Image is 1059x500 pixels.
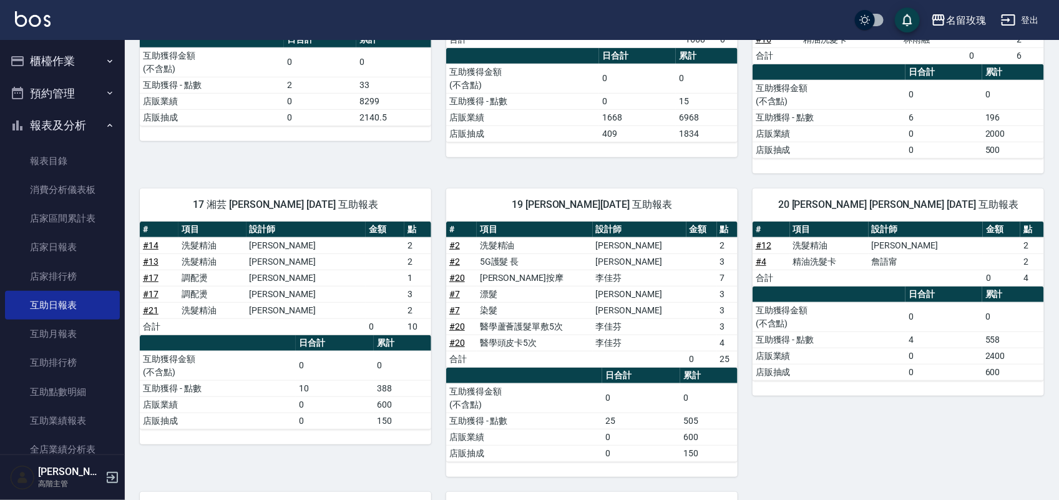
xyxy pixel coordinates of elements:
td: [PERSON_NAME] [246,302,366,318]
a: 互助月報表 [5,320,120,348]
td: 0 [296,396,374,413]
th: 累計 [982,64,1044,81]
td: 6 [905,109,982,125]
td: [PERSON_NAME] [593,302,686,318]
a: #4 [756,257,766,267]
table: a dense table [140,335,431,429]
td: 3 [717,318,738,335]
td: 互助獲得金額 (不含點) [140,47,284,77]
td: 調配燙 [178,286,246,302]
td: 600 [982,364,1044,380]
td: 0 [374,351,431,380]
td: 互助獲得 - 點數 [446,93,599,109]
table: a dense table [446,368,738,462]
th: 項目 [477,222,593,238]
td: 店販抽成 [753,142,905,158]
span: 20 [PERSON_NAME] [PERSON_NAME] [DATE] 互助報表 [768,199,1029,211]
td: 醫學蘆薈護髮單敷5次 [477,318,593,335]
td: 0 [983,270,1020,286]
a: #17 [143,289,159,299]
td: [PERSON_NAME] [246,253,366,270]
td: 0 [366,318,404,335]
td: 1834 [676,125,738,142]
td: 2 [404,237,431,253]
td: 0 [905,125,982,142]
td: 600 [374,396,431,413]
td: 洗髮精油 [790,237,869,253]
td: 互助獲得 - 點數 [140,77,284,93]
td: 醫學頭皮卡5次 [477,335,593,351]
td: 500 [982,142,1044,158]
td: 558 [982,331,1044,348]
table: a dense table [140,32,431,126]
td: 10 [296,380,374,396]
td: 互助獲得金額 (不含點) [753,302,905,331]
td: 2 [404,253,431,270]
td: 0 [284,93,356,109]
td: 2400 [982,348,1044,364]
td: 互助獲得 - 點數 [753,331,905,348]
table: a dense table [753,222,1044,287]
button: 報表及分析 [5,109,120,142]
td: 0 [284,109,356,125]
a: 全店業績分析表 [5,435,120,464]
a: 互助日報表 [5,291,120,320]
a: #7 [449,305,460,315]
td: [PERSON_NAME]按摩 [477,270,593,286]
td: 合計 [753,270,790,286]
td: 店販業績 [753,348,905,364]
a: 店家區間累計表 [5,204,120,233]
a: #20 [449,338,465,348]
button: 預約管理 [5,77,120,110]
td: [PERSON_NAME] [593,253,686,270]
td: 店販抽成 [140,109,284,125]
th: # [446,222,477,238]
th: 累計 [982,287,1044,303]
table: a dense table [140,222,431,335]
td: 388 [374,380,431,396]
td: 李佳芬 [593,335,686,351]
td: 互助獲得金額 (不含點) [140,351,296,380]
td: 0 [676,64,738,93]
a: 互助點數明細 [5,378,120,406]
th: 點 [717,222,738,238]
td: 6 [1014,47,1044,64]
span: 19 [PERSON_NAME][DATE] 互助報表 [461,199,723,211]
td: 15 [676,93,738,109]
th: 累計 [680,368,738,384]
td: 0 [905,302,982,331]
td: 洗髮精油 [178,253,246,270]
td: 25 [717,351,738,367]
th: 日合計 [602,368,680,384]
td: 0 [686,351,717,367]
th: 設計師 [869,222,983,238]
table: a dense table [753,64,1044,159]
td: 互助獲得 - 點數 [140,380,296,396]
td: 合計 [753,47,801,64]
td: [PERSON_NAME] [593,286,686,302]
a: #20 [449,321,465,331]
td: 0 [982,302,1044,331]
td: 店販業績 [140,93,284,109]
td: 33 [356,77,431,93]
a: #7 [449,289,460,299]
td: [PERSON_NAME] [246,270,366,286]
td: 調配燙 [178,270,246,286]
a: #2 [449,257,460,267]
img: Logo [15,11,51,27]
p: 高階主管 [38,478,102,489]
td: 0 [982,80,1044,109]
a: #2 [449,240,460,250]
td: 詹語甯 [869,253,983,270]
td: 150 [680,445,738,461]
td: 漂髮 [477,286,593,302]
td: 洗髮精油 [178,237,246,253]
td: 互助獲得金額 (不含點) [753,80,905,109]
th: 設計師 [246,222,366,238]
td: [PERSON_NAME] [869,237,983,253]
a: #20 [449,273,465,283]
th: 點 [1020,222,1044,238]
td: 李佳芬 [593,270,686,286]
td: 店販抽成 [753,364,905,380]
td: 0 [599,93,676,109]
